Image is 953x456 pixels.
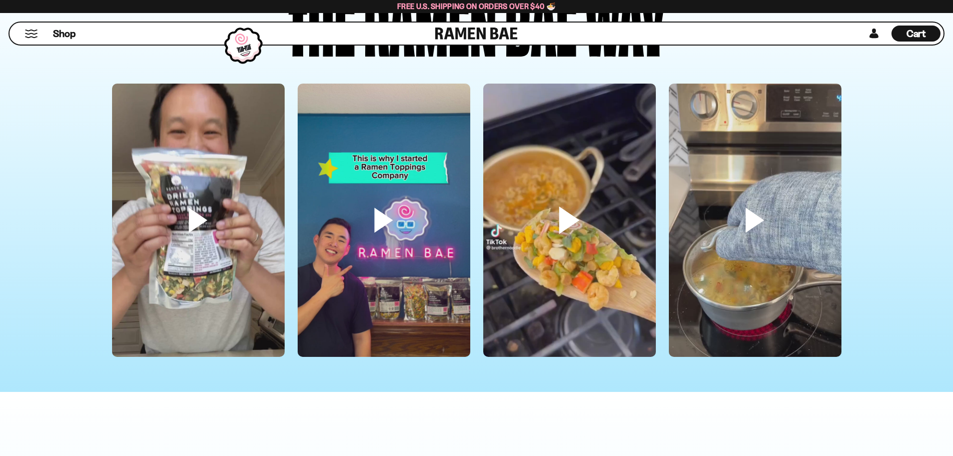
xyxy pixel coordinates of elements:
[25,30,38,38] button: Mobile Menu Trigger
[906,28,926,40] span: Cart
[891,23,940,45] div: Cart
[53,27,76,41] span: Shop
[53,26,76,42] a: Shop
[397,2,556,11] span: Free U.S. Shipping on Orders over $40 🍜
